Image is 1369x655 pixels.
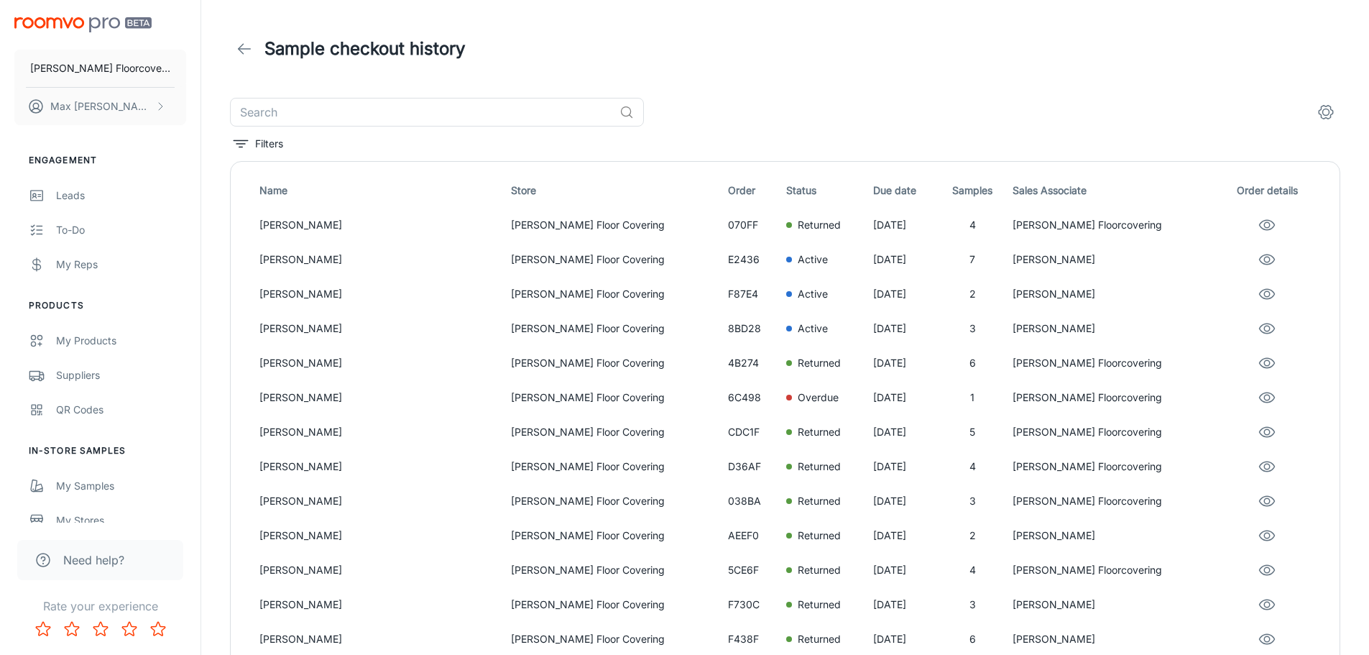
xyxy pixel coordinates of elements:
p: [PERSON_NAME] [259,217,499,233]
p: [PERSON_NAME] Floorcovering [1013,217,1212,233]
div: Suppliers [56,367,186,383]
p: F438F [728,631,775,647]
p: [PERSON_NAME] Floor Covering [511,321,716,336]
th: Due date [867,173,939,208]
button: eye [1253,314,1281,343]
div: My Samples [56,478,186,494]
button: Rate 4 star [115,615,144,643]
button: columns [1312,98,1340,127]
button: eye [1253,590,1281,619]
p: [DATE] [873,355,934,371]
input: Search [230,98,614,127]
p: 038BA [728,493,775,509]
p: [PERSON_NAME] [1013,321,1212,336]
p: Returned [798,493,841,509]
p: Max [PERSON_NAME] [50,99,152,114]
p: [PERSON_NAME] Floorcovering [30,60,170,76]
p: [PERSON_NAME] [259,390,499,406]
p: Active [798,321,828,336]
h1: Sample checkout history [264,36,465,62]
p: Returned [798,562,841,578]
p: 070FF [728,217,775,233]
div: QR Codes [56,402,186,418]
p: 7 [944,252,1000,267]
p: 3 [944,321,1000,336]
p: 3 [944,493,1000,509]
p: [DATE] [873,528,934,544]
p: [PERSON_NAME] Floor Covering [511,459,716,475]
th: Order [722,173,780,208]
button: filter [230,132,287,155]
p: 4B274 [728,355,775,371]
div: My Stores [56,513,186,528]
p: [PERSON_NAME] [259,597,499,613]
p: [PERSON_NAME] Floorcovering [1013,390,1212,406]
p: Returned [798,424,841,440]
p: 1 [944,390,1000,406]
p: [PERSON_NAME] Floor Covering [511,217,716,233]
button: Rate 2 star [57,615,86,643]
span: Need help? [63,551,124,569]
button: Max [PERSON_NAME] [14,88,186,125]
p: [PERSON_NAME] Floor Covering [511,631,716,647]
p: [PERSON_NAME] Floorcovering [1013,493,1212,509]
p: [PERSON_NAME] Floor Covering [511,562,716,578]
div: My Products [56,333,186,349]
button: eye [1253,280,1281,308]
p: [DATE] [873,597,934,613]
th: Sales Associate [1007,173,1218,208]
button: Rate 5 star [144,615,172,643]
p: [PERSON_NAME] Floor Covering [511,286,716,302]
p: 5 [944,424,1000,440]
p: [PERSON_NAME] [259,355,499,371]
button: eye [1253,487,1281,516]
p: Filters [255,136,283,152]
p: [PERSON_NAME] Floor Covering [511,597,716,613]
p: [PERSON_NAME] Floor Covering [511,493,716,509]
p: Rate your experience [11,597,189,615]
p: E2436 [728,252,775,267]
p: Active [798,252,828,267]
p: [PERSON_NAME] [1013,631,1212,647]
div: My Reps [56,257,186,272]
button: eye [1253,383,1281,412]
p: Returned [798,528,841,544]
p: [DATE] [873,286,934,302]
p: Returned [798,355,841,371]
button: [PERSON_NAME] Floorcovering [14,50,186,87]
p: [PERSON_NAME] Floorcovering [1013,355,1212,371]
p: Overdue [798,390,839,406]
p: [DATE] [873,493,934,509]
p: 2 [944,528,1000,544]
p: [PERSON_NAME] [259,459,499,475]
img: Roomvo PRO Beta [14,17,152,32]
button: eye [1253,556,1281,585]
th: Name [242,173,505,208]
p: [PERSON_NAME] [259,528,499,544]
p: 3 [944,597,1000,613]
p: Returned [798,459,841,475]
p: [PERSON_NAME] [259,631,499,647]
p: [PERSON_NAME] [259,286,499,302]
p: [DATE] [873,562,934,578]
p: [DATE] [873,459,934,475]
p: [PERSON_NAME] [259,493,499,509]
p: 2 [944,286,1000,302]
p: [PERSON_NAME] Floor Covering [511,528,716,544]
button: eye [1253,211,1281,239]
div: To-do [56,222,186,238]
p: [DATE] [873,390,934,406]
button: Rate 1 star [29,615,57,643]
th: Status [780,173,867,208]
p: 6 [944,631,1000,647]
p: CDC1F [728,424,775,440]
p: [PERSON_NAME] Floorcovering [1013,562,1212,578]
p: [PERSON_NAME] Floor Covering [511,355,716,371]
p: 4 [944,562,1000,578]
button: eye [1253,452,1281,481]
button: eye [1253,245,1281,274]
p: [DATE] [873,321,934,336]
p: 4 [944,459,1000,475]
p: [DATE] [873,252,934,267]
p: [PERSON_NAME] [1013,528,1212,544]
